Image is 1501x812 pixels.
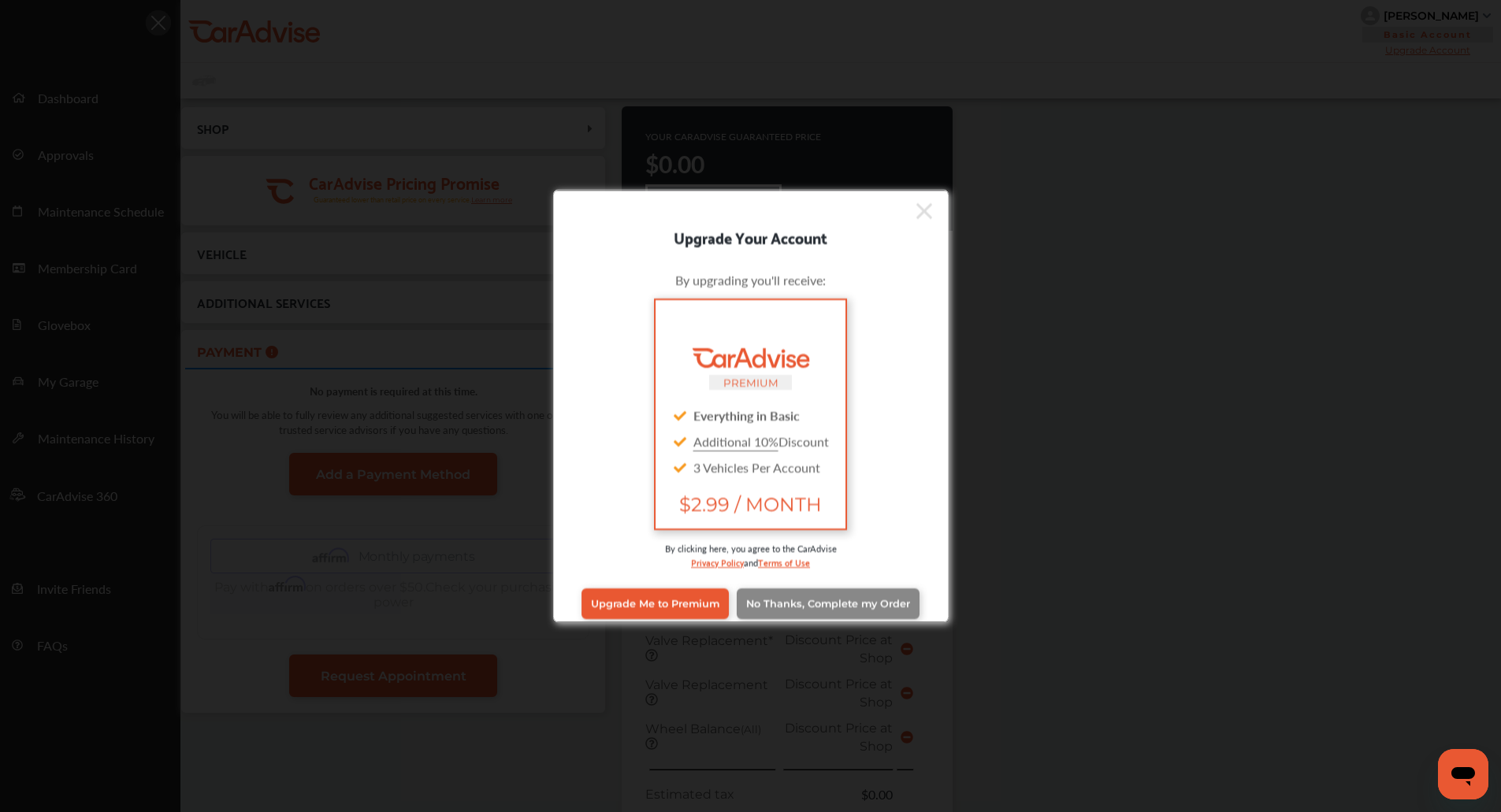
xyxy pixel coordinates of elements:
[758,554,810,569] a: Terms of Use
[723,376,778,388] small: PREMIUM
[668,492,832,515] span: $2.99 / MONTH
[668,454,832,480] div: 3 Vehicles Per Account
[578,270,924,288] div: By upgrading you'll receive:
[581,588,729,618] a: Upgrade Me to Premium
[691,554,744,569] a: Privacy Policy
[1438,749,1488,799] iframe: Button to launch messaging window
[591,598,719,610] span: Upgrade Me to Premium
[693,432,829,450] span: Discount
[746,598,910,610] span: No Thanks, Complete my Order
[693,406,800,424] strong: Everything in Basic
[693,432,778,450] u: Additional 10%
[737,588,920,618] a: No Thanks, Complete my Order
[578,541,924,584] div: By clicking here, you agree to the CarAdvise and
[554,224,948,249] div: Upgrade Your Account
